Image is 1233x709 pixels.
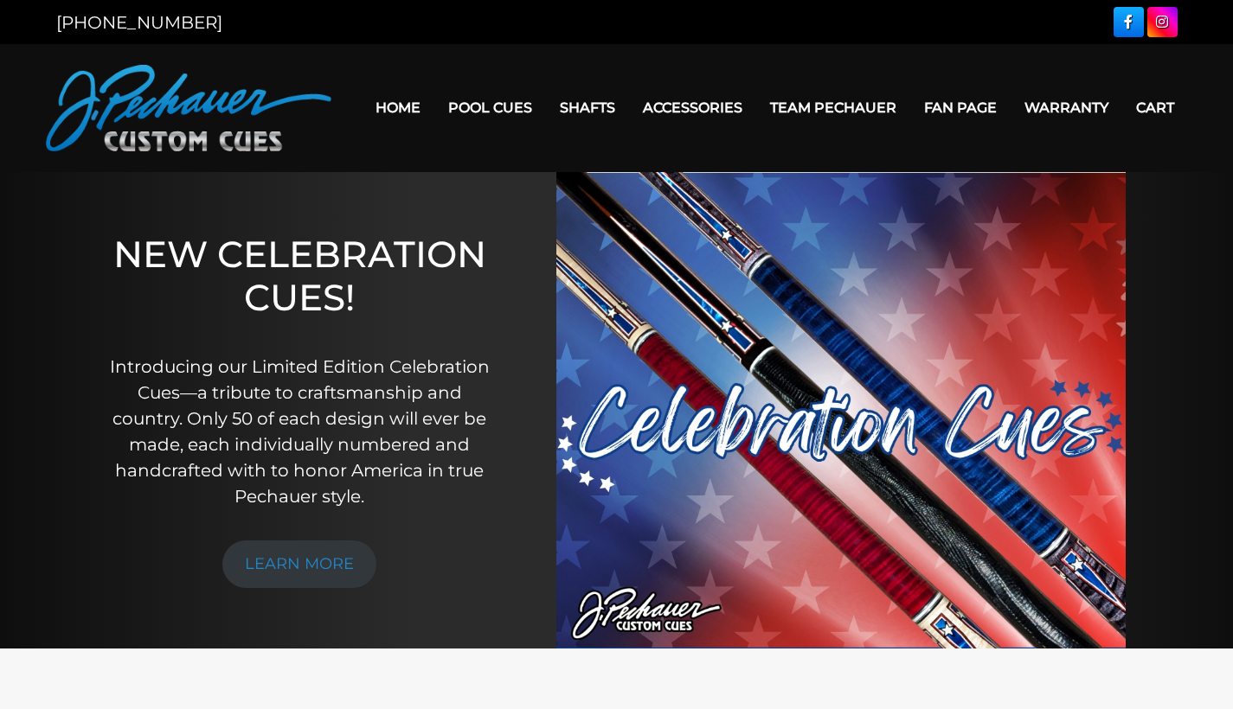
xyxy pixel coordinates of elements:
a: [PHONE_NUMBER] [56,12,222,33]
a: Warranty [1011,86,1122,130]
a: LEARN MORE [222,540,376,588]
a: Shafts [546,86,629,130]
a: Team Pechauer [756,86,910,130]
a: Cart [1122,86,1188,130]
a: Home [362,86,434,130]
h1: NEW CELEBRATION CUES! [101,233,498,330]
a: Accessories [629,86,756,130]
p: Introducing our Limited Edition Celebration Cues—a tribute to craftsmanship and country. Only 50 ... [101,354,498,509]
a: Fan Page [910,86,1011,130]
img: Pechauer Custom Cues [46,65,331,151]
a: Pool Cues [434,86,546,130]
